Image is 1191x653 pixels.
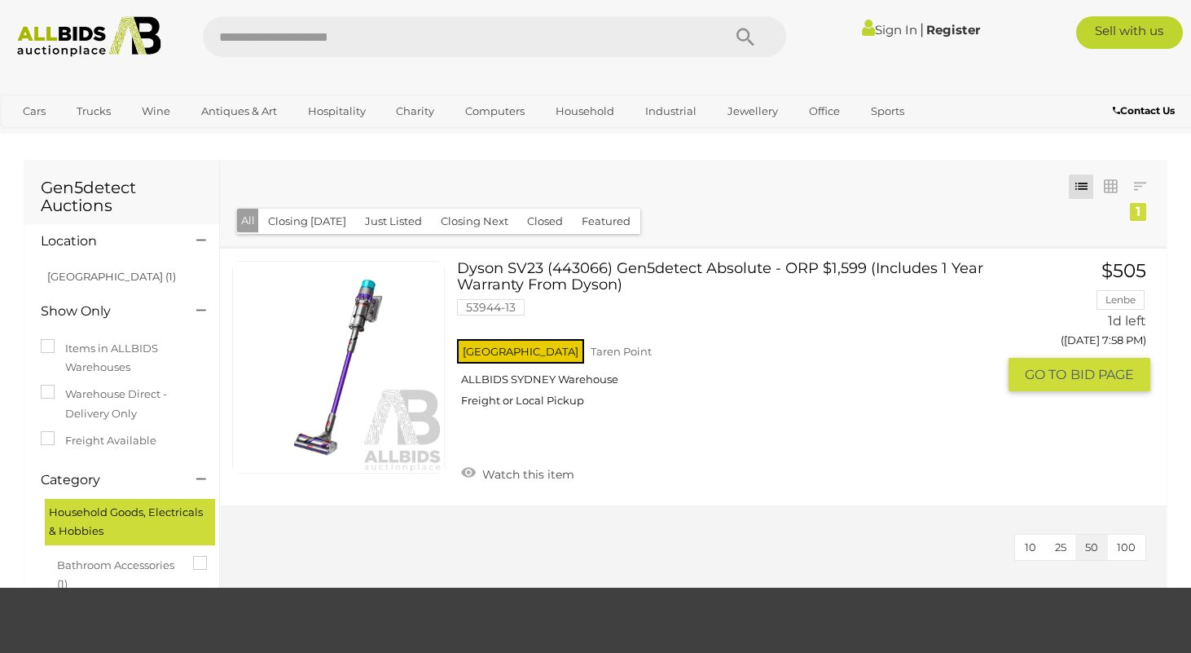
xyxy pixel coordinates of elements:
label: Items in ALLBIDS Warehouses [41,339,203,377]
a: $505 Lenbe 1d left ([DATE] 7:58 PM) GO TOBID PAGE [1021,261,1150,393]
a: Dyson SV23 (443066) Gen5detect Absolute - ORP $1,599 (Includes 1 Year Warranty From Dyson) 53944-... [469,261,997,420]
a: Industrial [635,98,707,125]
b: Contact Us [1113,104,1175,117]
label: Warehouse Direct - Delivery Only [41,385,203,423]
h1: Gen5detect Auctions [41,179,203,214]
img: Allbids.com.au [9,16,169,57]
button: 10 [1015,535,1046,560]
a: Charity [385,98,445,125]
a: Sign In [862,22,917,38]
a: Antiques & Art [191,98,288,125]
a: [GEOGRAPHIC_DATA] (1) [47,270,176,283]
button: 25 [1045,535,1076,560]
a: Household [545,98,625,125]
span: Watch this item [478,467,574,482]
a: Sell with us [1076,16,1183,49]
a: Hospitality [297,98,376,125]
button: Closing [DATE] [258,209,356,234]
span: $505 [1101,259,1146,282]
h4: Show Only [41,304,172,319]
span: 50 [1085,540,1098,554]
span: BID PAGE [1070,366,1134,383]
a: Office [798,98,850,125]
h4: Location [41,234,172,249]
a: Register [926,22,980,38]
span: 10 [1025,540,1036,554]
button: 100 [1107,535,1145,560]
div: Household Goods, Electricals & Hobbies [45,499,215,545]
button: Closed [517,209,573,234]
a: Trucks [66,98,121,125]
a: [GEOGRAPHIC_DATA] [12,125,149,152]
h4: Category [41,473,172,488]
a: Watch this item [457,461,578,485]
span: | [920,20,924,38]
a: Wine [131,98,181,125]
button: All [237,209,259,232]
a: Computers [455,98,535,125]
div: 1 [1130,203,1146,221]
button: 50 [1075,535,1108,560]
button: Just Listed [355,209,432,234]
label: Freight Available [41,431,156,450]
button: Featured [572,209,640,234]
button: Closing Next [431,209,518,234]
button: GO TOBID PAGE [1009,358,1150,391]
a: Jewellery [717,98,789,125]
a: Sports [860,98,915,125]
span: 25 [1055,540,1066,554]
span: Bathroom Accessories (1) [57,552,179,594]
span: GO TO [1025,366,1070,383]
button: Search [705,16,786,57]
span: 100 [1117,540,1136,554]
a: Contact Us [1113,102,1179,120]
a: Cars [12,98,56,125]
